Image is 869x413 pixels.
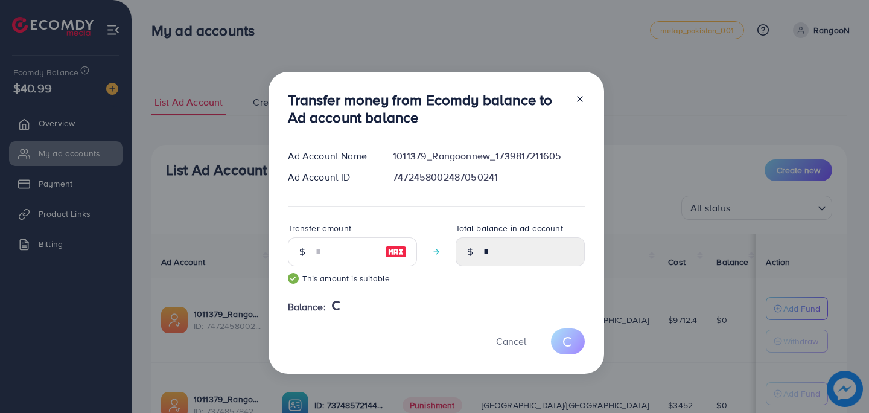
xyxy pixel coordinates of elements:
[288,272,417,284] small: This amount is suitable
[456,222,563,234] label: Total balance in ad account
[288,222,351,234] label: Transfer amount
[496,335,526,348] span: Cancel
[288,300,326,314] span: Balance:
[385,245,407,259] img: image
[481,328,541,354] button: Cancel
[278,149,384,163] div: Ad Account Name
[288,91,565,126] h3: Transfer money from Ecomdy balance to Ad account balance
[383,170,594,184] div: 7472458002487050241
[383,149,594,163] div: 1011379_Rangoonnew_1739817211605
[288,273,299,284] img: guide
[278,170,384,184] div: Ad Account ID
